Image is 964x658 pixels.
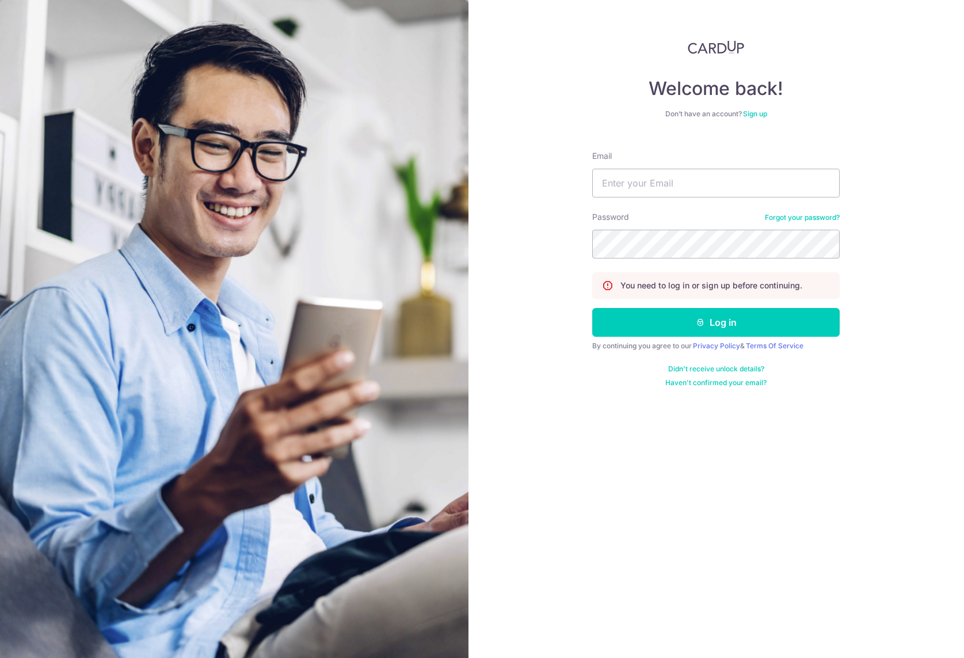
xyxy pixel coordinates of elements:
[688,40,744,54] img: CardUp Logo
[592,211,629,223] label: Password
[765,213,840,222] a: Forgot your password?
[592,150,612,162] label: Email
[592,308,840,337] button: Log in
[746,341,803,350] a: Terms Of Service
[592,341,840,351] div: By continuing you agree to our &
[693,341,740,350] a: Privacy Policy
[592,109,840,119] div: Don’t have an account?
[620,280,802,291] p: You need to log in or sign up before continuing.
[592,169,840,197] input: Enter your Email
[668,364,764,374] a: Didn't receive unlock details?
[592,77,840,100] h4: Welcome back!
[743,109,767,118] a: Sign up
[665,378,767,387] a: Haven't confirmed your email?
